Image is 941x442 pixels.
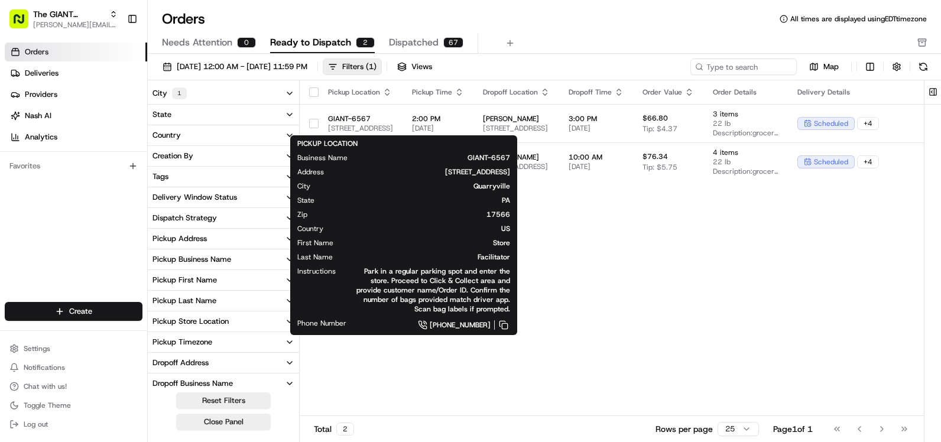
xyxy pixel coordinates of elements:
[297,224,323,233] span: Country
[823,61,839,72] span: Map
[328,87,393,97] div: Pickup Location
[148,167,299,187] button: Tags
[713,157,778,167] span: 22 lb
[569,162,624,171] span: [DATE]
[412,114,464,123] span: 2:00 PM
[162,9,205,28] h1: Orders
[148,249,299,269] button: Pickup Business Name
[389,35,439,50] span: Dispatched
[342,224,510,233] span: US
[355,266,510,314] span: Park in a regular parking spot and enter the store. Proceed to Click & Collect area and provide c...
[713,109,778,119] span: 3 items
[152,87,187,99] div: City
[148,229,299,249] button: Pickup Address
[5,302,142,321] button: Create
[333,196,510,205] span: PA
[25,89,57,100] span: Providers
[5,64,147,83] a: Deliveries
[25,132,57,142] span: Analytics
[25,47,48,57] span: Orders
[5,106,147,125] a: Nash AI
[24,382,67,391] span: Chat with us!
[569,152,624,162] span: 10:00 AM
[5,340,142,357] button: Settings
[483,123,550,133] span: [STREET_ADDRESS]
[25,110,51,121] span: Nash AI
[297,318,346,328] span: Phone Number
[412,123,464,133] span: [DATE]
[33,20,118,30] button: [PERSON_NAME][EMAIL_ADDRESS][PERSON_NAME][DOMAIN_NAME]
[343,167,510,177] span: [STREET_ADDRESS]
[176,414,271,430] button: Close Panel
[172,87,187,99] div: 1
[297,139,358,148] span: PICKUP LOCATION
[915,58,932,75] button: Refresh
[297,266,336,276] span: Instructions
[643,152,668,161] span: $76.34
[270,35,351,50] span: Ready to Dispatch
[297,181,310,191] span: City
[148,270,299,290] button: Pickup First Name
[713,167,778,176] span: Description: grocery bags
[152,130,181,141] div: Country
[483,114,550,123] span: [PERSON_NAME]
[148,146,299,166] button: Creation By
[5,378,142,395] button: Chat with us!
[314,422,354,435] div: Total
[569,87,624,97] div: Dropoff Time
[857,155,879,168] div: + 4
[569,123,624,133] span: [DATE]
[152,151,193,161] div: Creation By
[24,401,71,410] span: Toggle Theme
[148,105,299,125] button: State
[5,157,142,175] div: Favorites
[790,14,927,24] span: All times are displayed using EDT timezone
[643,87,694,97] div: Order Value
[690,58,797,75] input: Type to search
[25,68,59,79] span: Deliveries
[152,171,168,182] div: Tags
[297,252,333,262] span: Last Name
[713,87,778,97] div: Order Details
[176,392,271,409] button: Reset Filters
[148,187,299,207] button: Delivery Window Status
[33,8,105,20] span: The GIANT Company
[157,58,313,75] button: [DATE] 12:00 AM - [DATE] 11:59 PM
[797,87,939,97] div: Delivery Details
[365,318,510,331] a: [PHONE_NUMBER]
[5,5,122,33] button: The GIANT Company[PERSON_NAME][EMAIL_ADDRESS][PERSON_NAME][DOMAIN_NAME]
[24,344,50,353] span: Settings
[297,196,314,205] span: State
[148,353,299,373] button: Dropoff Address
[152,316,229,327] div: Pickup Store Location
[352,238,510,248] span: Store
[5,85,147,104] a: Providers
[152,192,237,203] div: Delivery Window Status
[342,61,377,72] div: Filters
[237,37,256,48] div: 0
[152,233,207,244] div: Pickup Address
[356,37,375,48] div: 2
[713,148,778,157] span: 4 items
[5,359,142,376] button: Notifications
[297,210,307,219] span: Zip
[814,157,848,167] span: scheduled
[366,61,377,72] span: ( 1 )
[443,37,463,48] div: 67
[148,291,299,311] button: Pickup Last Name
[430,320,491,330] span: [PHONE_NUMBER]
[152,378,233,389] div: Dropoff Business Name
[152,213,217,223] div: Dispatch Strategy
[336,422,354,435] div: 2
[392,58,437,75] button: Views
[148,332,299,352] button: Pickup Timezone
[297,153,348,162] span: Business Name
[483,87,550,97] div: Dropoff Location
[152,337,212,347] div: Pickup Timezone
[5,416,142,433] button: Log out
[24,363,65,372] span: Notifications
[297,167,324,177] span: Address
[412,87,464,97] div: Pickup Time
[366,153,510,162] span: GIANT-6567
